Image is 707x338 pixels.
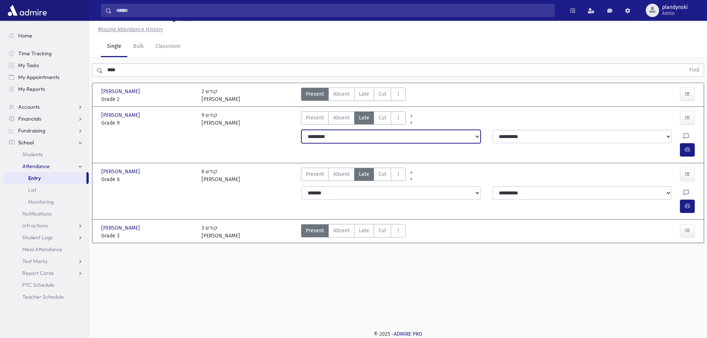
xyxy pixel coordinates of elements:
[3,83,89,95] a: My Reports
[22,210,52,217] span: Notifications
[662,10,688,16] span: Admin
[202,168,240,183] div: 6 קודש [PERSON_NAME]
[18,32,32,39] span: Home
[3,255,89,267] a: Test Marks
[18,62,39,69] span: My Tasks
[359,170,369,178] span: Late
[22,246,62,253] span: Meal Attendance
[301,88,406,103] div: AttTypes
[202,224,240,240] div: 3 קודש [PERSON_NAME]
[3,243,89,255] a: Meal Attendance
[3,30,89,42] a: Home
[333,114,350,122] span: Absent
[22,282,54,288] span: PTC Schedule
[101,95,194,103] span: Grade 2
[306,170,324,178] span: Present
[306,114,324,122] span: Present
[22,258,48,265] span: Test Marks
[18,86,45,92] span: My Reports
[3,184,89,196] a: List
[685,64,704,76] button: Find
[22,293,64,300] span: Teacher Schedule
[333,227,350,234] span: Absent
[101,111,141,119] span: [PERSON_NAME]
[3,71,89,83] a: My Appointments
[6,3,49,18] img: AdmirePro
[101,224,141,232] span: [PERSON_NAME]
[3,220,89,232] a: Infractions
[3,160,89,172] a: Attendance
[18,127,45,134] span: Fundraising
[202,111,240,127] div: 9 קודש [PERSON_NAME]
[28,198,54,205] span: Monitoring
[22,222,48,229] span: Infractions
[359,227,369,234] span: Late
[3,137,89,148] a: School
[3,113,89,125] a: Financials
[28,187,36,193] span: List
[379,227,386,234] span: Cut
[379,90,386,98] span: Cut
[127,36,150,57] a: Bulk
[98,26,163,33] u: Missing Attendance History
[662,4,688,10] span: plandynski
[306,90,324,98] span: Present
[306,227,324,234] span: Present
[379,170,386,178] span: Cut
[3,101,89,113] a: Accounts
[22,163,50,170] span: Attendance
[101,232,194,240] span: Grade 3
[112,4,554,17] input: Search
[101,36,127,57] a: Single
[101,119,194,127] span: Grade 9
[301,168,406,183] div: AttTypes
[202,88,240,103] div: 2 קודש [PERSON_NAME]
[28,175,41,181] span: Entry
[18,139,34,146] span: School
[3,196,89,208] a: Monitoring
[3,232,89,243] a: Student Logs
[18,74,59,81] span: My Appointments
[22,270,54,276] span: Report Cards
[101,168,141,175] span: [PERSON_NAME]
[22,234,53,241] span: Student Logs
[150,36,186,57] a: Classroom
[101,330,695,338] div: © 2025 -
[101,175,194,183] span: Grade 6
[333,90,350,98] span: Absent
[301,111,406,127] div: AttTypes
[18,115,41,122] span: Financials
[18,50,52,57] span: Time Tracking
[3,172,86,184] a: Entry
[3,59,89,71] a: My Tasks
[3,125,89,137] a: Fundraising
[18,104,40,110] span: Accounts
[301,224,406,240] div: AttTypes
[22,151,43,158] span: Students
[333,170,350,178] span: Absent
[3,291,89,303] a: Teacher Schedule
[3,208,89,220] a: Notifications
[359,90,369,98] span: Late
[3,47,89,59] a: Time Tracking
[95,26,163,33] a: Missing Attendance History
[3,279,89,291] a: PTC Schedule
[101,88,141,95] span: [PERSON_NAME]
[3,267,89,279] a: Report Cards
[359,114,369,122] span: Late
[3,148,89,160] a: Students
[379,114,386,122] span: Cut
